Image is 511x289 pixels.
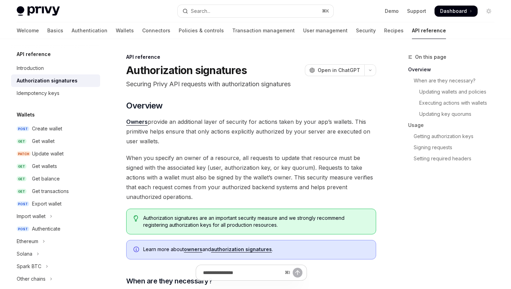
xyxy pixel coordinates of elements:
[126,54,376,61] div: API reference
[203,265,282,280] input: Ask a question...
[17,164,26,169] span: GET
[17,64,44,72] div: Introduction
[408,131,500,142] a: Getting authorization keys
[11,185,100,198] a: GETGet transactions
[17,89,59,97] div: Idempotency keys
[11,198,100,210] a: POSTExport wallet
[408,120,500,131] a: Usage
[17,22,39,39] a: Welcome
[133,247,140,254] svg: Info
[17,139,26,144] span: GET
[47,22,63,39] a: Basics
[356,22,376,39] a: Security
[408,142,500,153] a: Signing requests
[32,162,57,170] div: Get wallets
[11,74,100,87] a: Authorization signatures
[143,246,369,253] span: Learn more about and .
[408,153,500,164] a: Setting required headers
[305,64,364,76] button: Open in ChatGPT
[17,250,32,258] div: Solana
[179,22,224,39] a: Policies & controls
[11,160,100,172] a: GETGet wallets
[143,215,369,228] span: Authorization signatures are an important security measure and we strongly recommend registering ...
[17,262,41,271] div: Spark BTC
[435,6,478,17] a: Dashboard
[11,122,100,135] a: POSTCreate wallet
[322,8,329,14] span: ⌘ K
[17,126,29,131] span: POST
[17,212,46,220] div: Import wallet
[32,187,69,195] div: Get transactions
[126,64,247,77] h1: Authorization signatures
[178,5,333,17] button: Open search
[17,176,26,182] span: GET
[17,275,46,283] div: Other chains
[126,118,148,126] a: Owners
[407,8,426,15] a: Support
[17,201,29,207] span: POST
[17,237,38,246] div: Ethereum
[303,22,348,39] a: User management
[11,210,100,223] button: Toggle Import wallet section
[11,273,100,285] button: Toggle Other chains section
[142,22,170,39] a: Connectors
[17,226,29,232] span: POST
[408,86,500,97] a: Updating wallets and policies
[116,22,134,39] a: Wallets
[126,79,376,89] p: Securing Privy API requests with authorization signatures
[408,64,500,75] a: Overview
[408,97,500,109] a: Executing actions with wallets
[232,22,295,39] a: Transaction management
[72,22,107,39] a: Authentication
[11,172,100,185] a: GETGet balance
[412,22,446,39] a: API reference
[17,6,60,16] img: light logo
[126,100,162,111] span: Overview
[126,153,376,202] span: When you specify an owner of a resource, all requests to update that resource must be signed with...
[32,125,62,133] div: Create wallet
[483,6,494,17] button: Toggle dark mode
[408,109,500,120] a: Updating key quorums
[32,225,60,233] div: Authenticate
[17,50,51,58] h5: API reference
[293,268,302,278] button: Send message
[184,246,202,252] a: owners
[211,246,272,252] a: authorization signatures
[385,8,399,15] a: Demo
[11,62,100,74] a: Introduction
[415,53,446,61] span: On this page
[126,117,376,146] span: provide an additional layer of security for actions taken by your app’s wallets. This primitive h...
[11,223,100,235] a: POSTAuthenticate
[440,8,467,15] span: Dashboard
[11,135,100,147] a: GETGet wallet
[32,137,55,145] div: Get wallet
[11,248,100,260] button: Toggle Solana section
[32,175,60,183] div: Get balance
[17,111,35,119] h5: Wallets
[191,7,210,15] div: Search...
[17,151,31,156] span: PATCH
[384,22,404,39] a: Recipes
[11,87,100,99] a: Idempotency keys
[17,77,78,85] div: Authorization signatures
[11,260,100,273] button: Toggle Spark BTC section
[408,75,500,86] a: When are they necessary?
[133,215,138,222] svg: Tip
[11,147,100,160] a: PATCHUpdate wallet
[318,67,360,74] span: Open in ChatGPT
[32,200,62,208] div: Export wallet
[17,189,26,194] span: GET
[11,235,100,248] button: Toggle Ethereum section
[32,150,64,158] div: Update wallet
